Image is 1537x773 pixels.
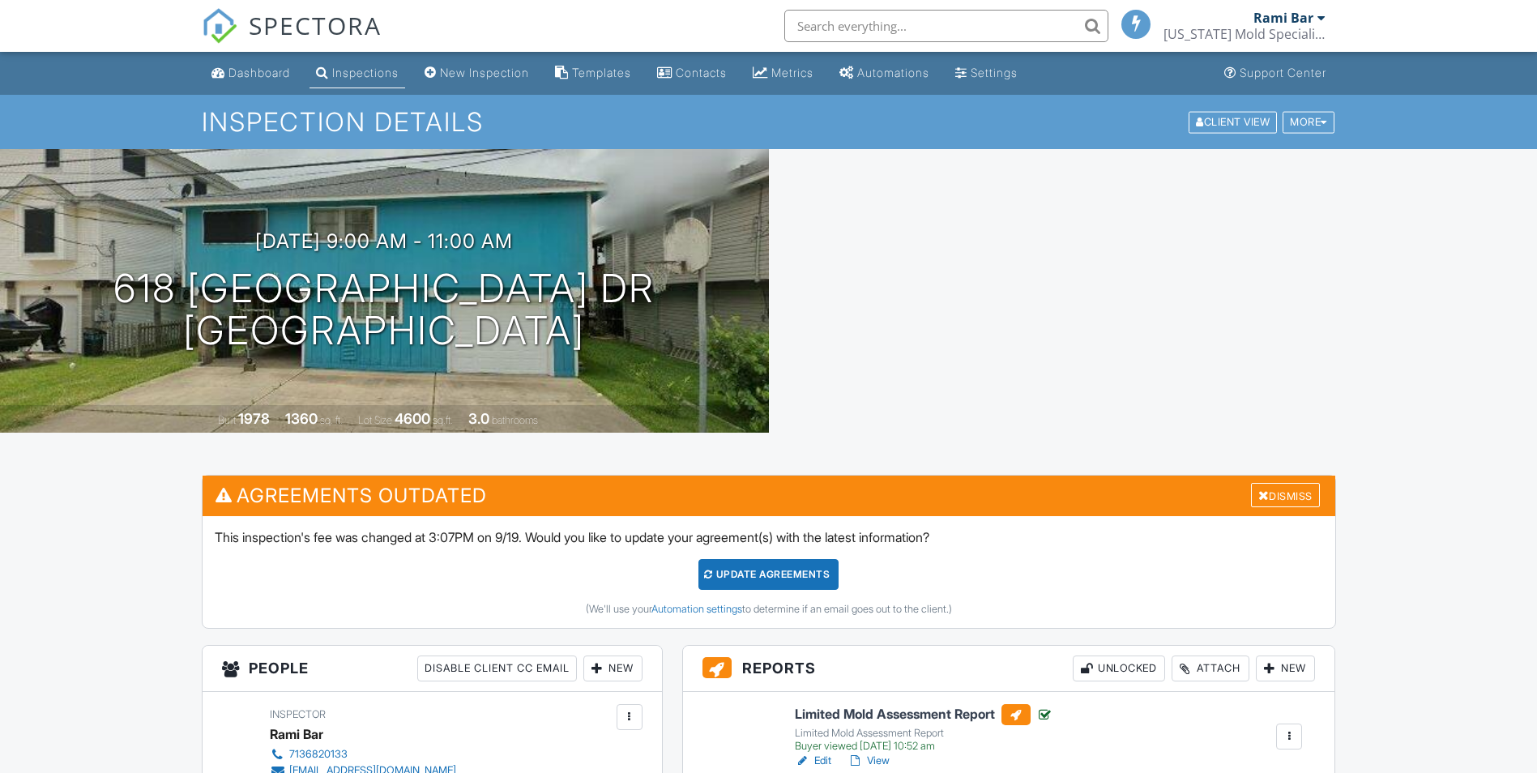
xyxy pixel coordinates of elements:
h3: [DATE] 9:00 am - 11:00 am [255,230,513,252]
span: sq. ft. [320,414,343,426]
div: Inspections [332,66,399,79]
div: Rami Bar [270,722,323,746]
div: 3.0 [468,410,489,427]
span: Lot Size [358,414,392,426]
div: Dismiss [1251,483,1320,508]
span: sq.ft. [433,414,453,426]
div: Client View [1189,111,1277,133]
div: Update Agreements [698,559,839,590]
div: Buyer viewed [DATE] 10:52 am [795,740,1053,753]
span: Built [218,414,236,426]
div: Rami Bar [1253,10,1313,26]
a: Contacts [651,58,733,88]
input: Search everything... [784,10,1108,42]
div: 7136820133 [289,748,348,761]
a: Client View [1187,115,1281,127]
div: Automations [857,66,929,79]
a: Automations (Basic) [833,58,936,88]
div: Attach [1172,656,1249,681]
img: The Best Home Inspection Software - Spectora [202,8,237,44]
a: Support Center [1218,58,1333,88]
h1: Inspection Details [202,108,1336,136]
a: 7136820133 [270,746,456,762]
div: Disable Client CC Email [417,656,577,681]
a: Automation settings [651,603,742,615]
div: Limited Mold Assessment Report [795,727,1053,740]
div: 1360 [285,410,318,427]
div: 4600 [395,410,430,427]
div: Dashboard [228,66,290,79]
div: Texas Mold Specialists [1163,26,1326,42]
div: Settings [971,66,1018,79]
div: (We'll use your to determine if an email goes out to the client.) [215,603,1323,616]
a: Inspections [310,58,405,88]
span: Inspector [270,708,326,720]
div: Unlocked [1073,656,1165,681]
h3: Agreements Outdated [203,476,1335,515]
div: New Inspection [440,66,529,79]
a: Metrics [746,58,820,88]
h6: Limited Mold Assessment Report [795,704,1053,725]
a: New Inspection [418,58,536,88]
a: Dashboard [205,58,297,88]
div: New [583,656,643,681]
a: SPECTORA [202,22,382,56]
div: More [1283,111,1334,133]
div: New [1256,656,1315,681]
a: Edit [795,753,831,769]
div: This inspection's fee was changed at 3:07PM on 9/19. Would you like to update your agreement(s) w... [203,516,1335,628]
span: SPECTORA [249,8,382,42]
div: Contacts [676,66,727,79]
div: Templates [572,66,631,79]
div: Metrics [771,66,813,79]
a: Settings [949,58,1024,88]
h3: Reports [683,646,1335,692]
h1: 618 [GEOGRAPHIC_DATA] Dr [GEOGRAPHIC_DATA] [113,267,655,353]
a: Limited Mold Assessment Report Limited Mold Assessment Report Buyer viewed [DATE] 10:52 am [795,704,1053,753]
div: Support Center [1240,66,1326,79]
h3: People [203,646,662,692]
div: 1978 [238,410,270,427]
a: Templates [549,58,638,88]
a: View [847,753,890,769]
span: bathrooms [492,414,538,426]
